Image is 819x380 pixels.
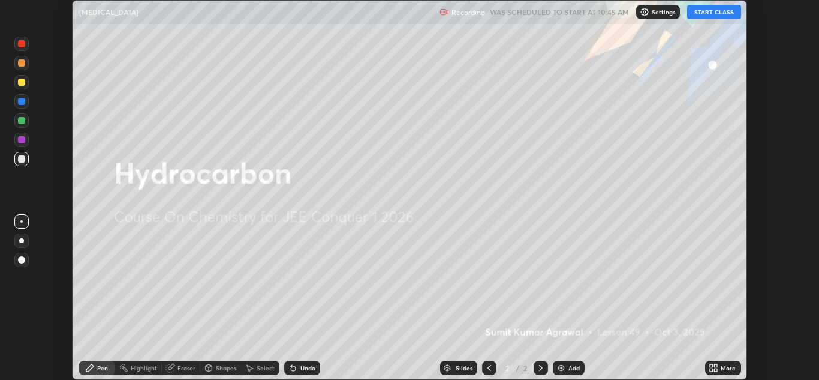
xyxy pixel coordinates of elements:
p: Settings [652,9,675,15]
div: Highlight [131,365,157,371]
div: Add [568,365,580,371]
div: Shapes [216,365,236,371]
h5: WAS SCHEDULED TO START AT 10:45 AM [490,7,629,17]
p: Recording [451,8,485,17]
button: START CLASS [687,5,741,19]
div: Eraser [177,365,195,371]
div: Select [257,365,275,371]
div: Pen [97,365,108,371]
img: recording.375f2c34.svg [439,7,449,17]
div: More [721,365,736,371]
div: 2 [501,364,513,372]
div: 2 [522,363,529,373]
div: Slides [456,365,472,371]
img: add-slide-button [556,363,566,373]
img: class-settings-icons [640,7,649,17]
div: / [516,364,519,372]
div: Undo [300,365,315,371]
p: [MEDICAL_DATA] [79,7,138,17]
